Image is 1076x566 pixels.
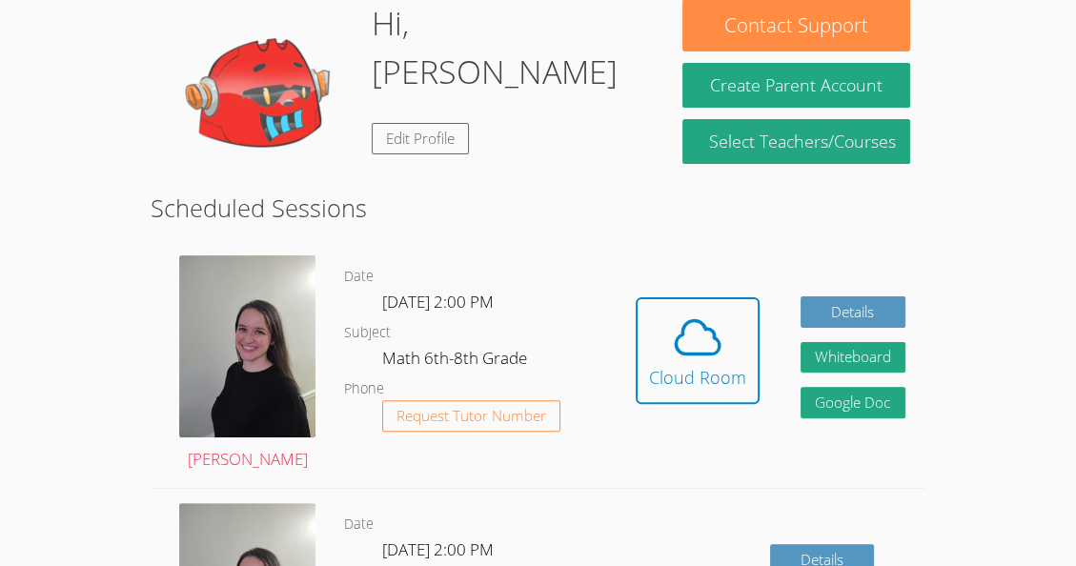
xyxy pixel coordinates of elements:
[344,377,384,401] dt: Phone
[801,296,905,328] a: Details
[382,538,494,560] span: [DATE] 2:00 PM
[801,387,905,418] a: Google Doc
[151,190,925,226] h2: Scheduled Sessions
[649,364,746,391] div: Cloud Room
[396,409,546,423] span: Request Tutor Number
[382,291,494,313] span: [DATE] 2:00 PM
[382,400,560,432] button: Request Tutor Number
[344,513,374,536] dt: Date
[682,63,909,108] button: Create Parent Account
[179,255,315,437] img: avatar.png
[801,342,905,374] button: Whiteboard
[344,265,374,289] dt: Date
[372,123,469,154] a: Edit Profile
[344,321,391,345] dt: Subject
[382,345,531,377] dd: Math 6th-8th Grade
[179,255,315,474] a: [PERSON_NAME]
[682,119,909,164] a: Select Teachers/Courses
[636,297,760,404] button: Cloud Room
